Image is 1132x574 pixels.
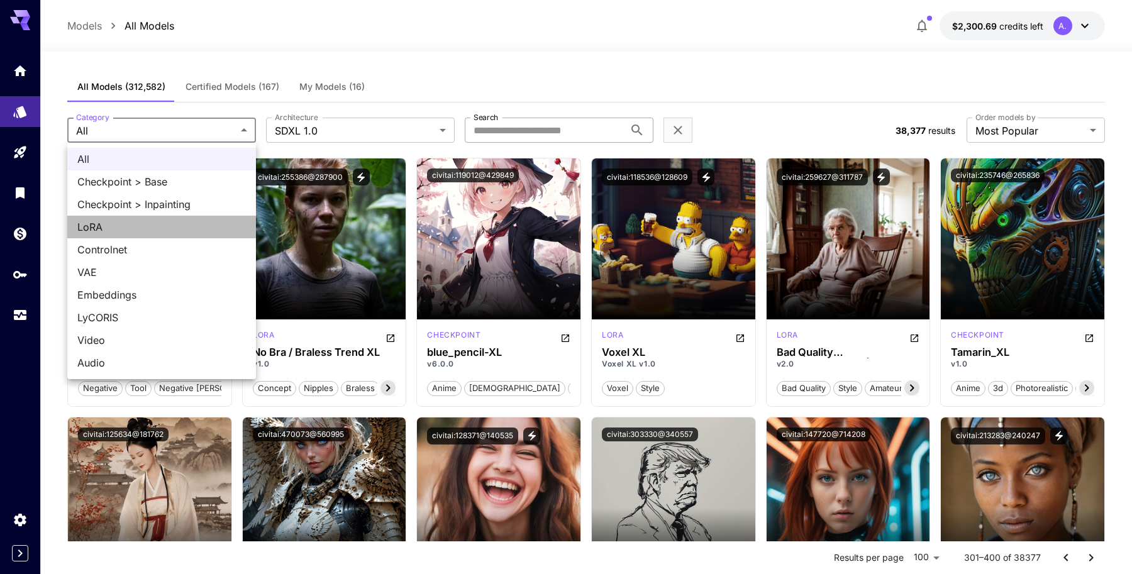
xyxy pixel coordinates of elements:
[77,174,246,189] span: Checkpoint > Base
[77,355,246,370] span: Audio
[77,310,246,325] span: LyCORIS
[77,197,246,212] span: Checkpoint > Inpainting
[77,242,246,257] span: Controlnet
[77,287,246,302] span: Embeddings
[77,219,246,235] span: LoRA
[77,265,246,280] span: VAE
[77,152,246,167] span: All
[77,333,246,348] span: Video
